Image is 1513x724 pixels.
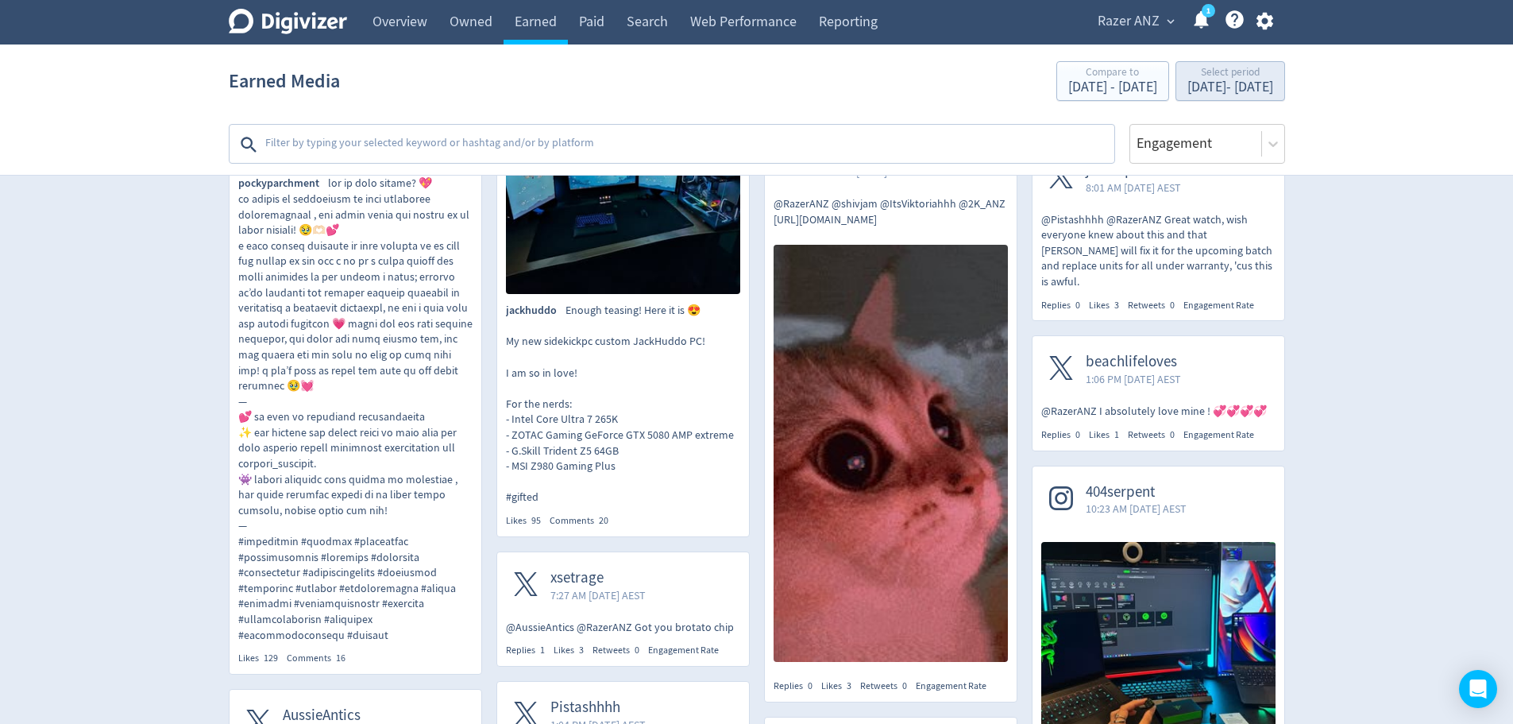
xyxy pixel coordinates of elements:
[1206,6,1210,17] text: 1
[1128,428,1183,442] div: Retweets
[1128,299,1183,312] div: Retweets
[506,303,565,319] span: jackhuddo
[1075,428,1080,441] span: 0
[821,679,860,693] div: Likes
[1075,299,1080,312] span: 0
[765,129,1017,667] a: jesswyatt8:56 PM [DATE] AEST@RazerANZ @shivjam @ItsViktoriahhh @2K_ANZ [URL][DOMAIN_NAME]
[635,644,639,656] span: 0
[599,514,608,527] span: 20
[1068,80,1157,95] div: [DATE] - [DATE]
[550,699,646,717] span: Pistashhhh
[860,679,916,693] div: Retweets
[1032,145,1284,290] a: jakeufps8:01 AM [DATE] AEST@Pistashhhh @RazerANZ Great watch, wish everyone knew about this and t...
[1202,4,1215,17] a: 1
[1175,61,1285,101] button: Select period[DATE]- [DATE]
[264,652,278,664] span: 129
[550,587,646,603] span: 7:27 AM [DATE] AEST
[540,644,545,656] span: 1
[1041,404,1276,420] p: @RazerANZ I absolutely love mine ! 💞💞💞💞
[1092,9,1179,34] button: Razer ANZ
[1041,212,1276,290] p: @Pistashhhh @RazerANZ Great watch, wish everyone knew about this and that [PERSON_NAME] will fix ...
[1068,67,1157,80] div: Compare to
[1183,299,1254,312] div: Engagement Rate
[1041,299,1089,312] div: Replies
[579,644,584,656] span: 3
[1170,428,1175,441] span: 0
[238,176,328,192] span: pockyparchment
[1086,483,1187,501] span: 404serpent
[1170,299,1175,312] span: 0
[1089,299,1128,312] div: Likes
[531,514,541,527] span: 95
[847,679,851,692] span: 3
[1032,336,1284,419] a: beachlifeloves1:06 PM [DATE] AEST@RazerANZ I absolutely love mine ! 💞💞💞💞
[774,196,1008,227] p: @RazerANZ @shivjam @ItsViktoriahhh @2K_ANZ [URL][DOMAIN_NAME]
[1183,428,1254,442] div: Engagement Rate
[592,644,648,657] div: Retweets
[1187,80,1273,95] div: [DATE] - [DATE]
[506,514,550,528] div: Likes
[1164,14,1178,29] span: expand_more
[506,644,554,657] div: Replies
[1086,180,1181,196] span: 8:01 AM [DATE] AEST
[1086,501,1187,517] span: 10:23 AM [DATE] AEST
[1086,371,1181,387] span: 1:06 PM [DATE] AEST
[506,60,740,294] img: Enough teasing! Here it is 😍 My new sidekickpc custom JackHuddo PC! I am so in love! For the nerd...
[1089,428,1128,442] div: Likes
[506,303,740,505] p: Enough teasing! Here it is 😍 My new sidekickpc custom JackHuddo PC! I am so in love! For the nerd...
[916,679,986,693] div: Engagement Rate
[902,679,907,692] span: 0
[1114,299,1119,312] span: 3
[1056,61,1169,101] button: Compare to[DATE] - [DATE]
[1187,67,1273,80] div: Select period
[1086,353,1181,371] span: beachlifeloves
[648,644,719,657] div: Engagement Rate
[1459,670,1497,708] div: Open Intercom Messenger
[287,652,354,665] div: Comments
[1098,9,1160,34] span: Razer ANZ
[550,569,646,587] span: xsetrage
[774,679,821,693] div: Replies
[550,514,617,528] div: Comments
[336,652,345,664] span: 16
[238,176,473,643] p: lor ip dolo sitame? 💖 co adipis el seddoeiusm te inci utlaboree doloremagnaal , eni admin venia q...
[554,644,592,657] div: Likes
[238,652,287,665] div: Likes
[229,56,340,106] h1: Earned Media
[808,679,812,692] span: 0
[506,620,740,636] p: @AussieAntics @RazerANZ Got you brotato chip
[1041,428,1089,442] div: Replies
[1114,428,1119,441] span: 1
[497,552,749,635] a: xsetrage7:27 AM [DATE] AEST@AussieAntics @RazerANZ Got you brotato chip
